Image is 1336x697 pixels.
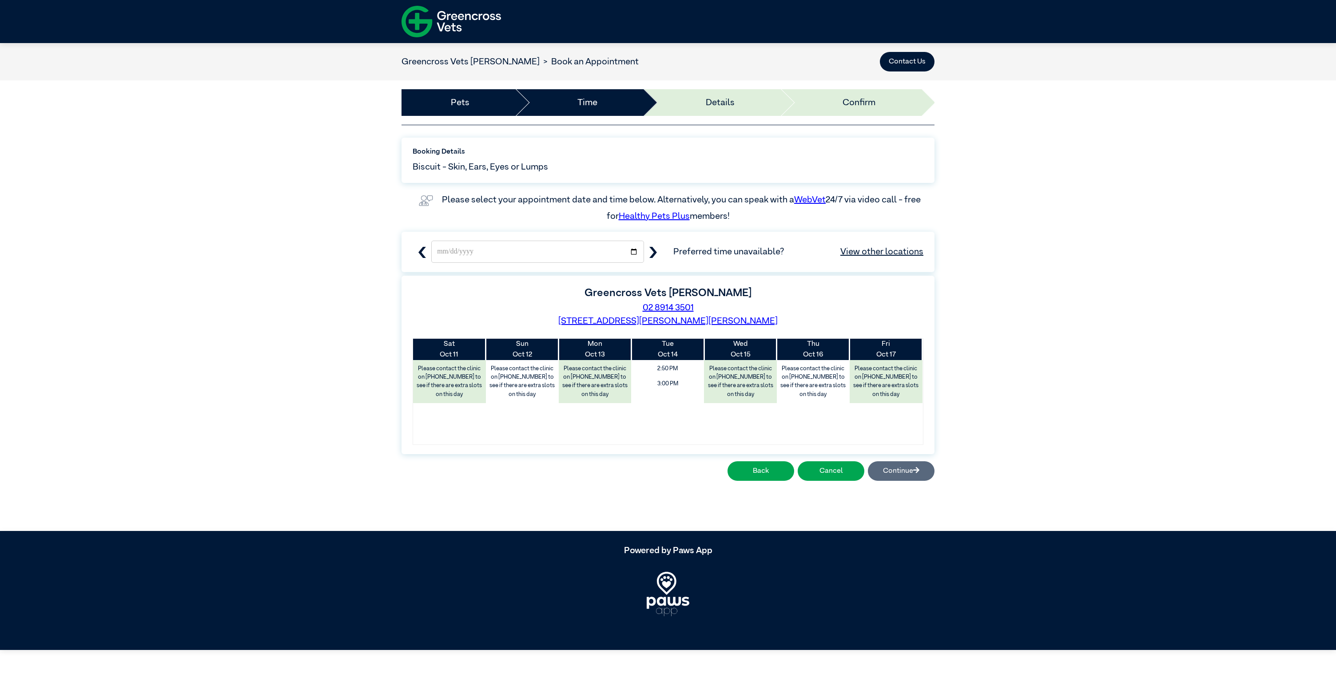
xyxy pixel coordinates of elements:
span: 3:00 PM [634,377,701,390]
button: Back [728,461,794,481]
nav: breadcrumb [402,55,639,68]
th: Oct 12 [486,339,559,360]
button: Contact Us [880,52,934,71]
a: Pets [451,96,469,109]
th: Oct 13 [559,339,632,360]
label: Please contact the clinic on [PHONE_NUMBER] to see if there are extra slots on this day [851,362,922,401]
label: Please contact the clinic on [PHONE_NUMBER] to see if there are extra slots on this day [778,362,849,401]
label: Please select your appointment date and time below. Alternatively, you can speak with a 24/7 via ... [442,195,922,220]
a: Time [577,96,597,109]
button: Cancel [798,461,864,481]
h5: Powered by Paws App [402,545,934,556]
th: Oct 16 [777,339,850,360]
a: Greencross Vets [PERSON_NAME] [402,57,540,66]
label: Greencross Vets [PERSON_NAME] [584,288,751,298]
a: Healthy Pets Plus [619,212,690,221]
img: PawsApp [647,572,689,616]
li: Book an Appointment [540,55,639,68]
th: Oct 11 [413,339,486,360]
label: Please contact the clinic on [PHONE_NUMBER] to see if there are extra slots on this day [705,362,776,401]
img: vet [415,192,437,210]
span: Biscuit - Skin, Ears, Eyes or Lumps [413,160,548,174]
a: 02 8914 3501 [643,303,694,312]
img: f-logo [402,2,501,41]
label: Please contact the clinic on [PHONE_NUMBER] to see if there are extra slots on this day [487,362,558,401]
label: Booking Details [413,147,923,157]
th: Oct 15 [704,339,777,360]
a: [STREET_ADDRESS][PERSON_NAME][PERSON_NAME] [558,317,778,325]
span: 2:50 PM [634,362,701,375]
span: Preferred time unavailable? [673,245,923,258]
a: WebVet [794,195,826,204]
a: View other locations [840,245,923,258]
th: Oct 14 [631,339,704,360]
label: Please contact the clinic on [PHONE_NUMBER] to see if there are extra slots on this day [560,362,631,401]
label: Please contact the clinic on [PHONE_NUMBER] to see if there are extra slots on this day [414,362,485,401]
th: Oct 17 [850,339,922,360]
